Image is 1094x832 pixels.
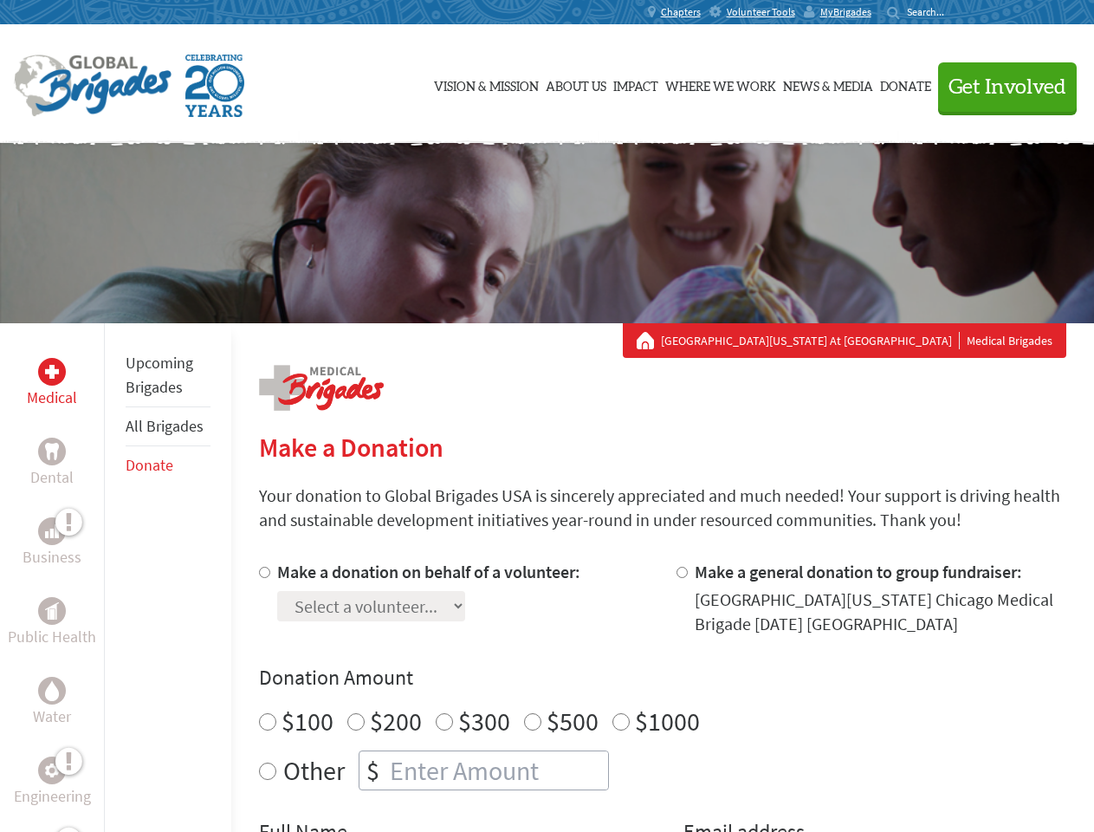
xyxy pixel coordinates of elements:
div: Public Health [38,597,66,625]
a: Vision & Mission [434,41,539,127]
h2: Make a Donation [259,432,1066,463]
img: Medical [45,365,59,379]
label: $1000 [635,705,700,738]
img: Public Health [45,602,59,620]
input: Search... [907,5,956,18]
span: Volunteer Tools [727,5,795,19]
p: Medical [27,386,77,410]
img: Global Brigades Celebrating 20 Years [185,55,244,117]
p: Water [33,705,71,729]
a: MedicalMedical [27,358,77,410]
div: Medical [38,358,66,386]
a: BusinessBusiness [23,517,81,569]
span: MyBrigades [820,5,871,19]
div: Water [38,677,66,705]
label: $300 [458,705,510,738]
div: Business [38,517,66,545]
a: Donate [880,41,931,127]
a: Where We Work [665,41,776,127]
li: Upcoming Brigades [126,344,210,407]
a: Impact [613,41,658,127]
img: Business [45,524,59,538]
div: Dental [38,438,66,465]
label: $500 [547,705,599,738]
span: Get Involved [948,77,1066,98]
a: Upcoming Brigades [126,353,193,397]
p: Your donation to Global Brigades USA is sincerely appreciated and much needed! Your support is dr... [259,484,1066,532]
a: WaterWater [33,677,71,729]
label: Make a general donation to group fundraiser: [695,561,1022,582]
p: Dental [30,465,74,490]
li: All Brigades [126,407,210,446]
span: Chapters [661,5,701,19]
p: Public Health [8,625,96,649]
p: Business [23,545,81,569]
a: News & Media [783,41,873,127]
div: $ [359,751,386,790]
a: Donate [126,455,173,475]
img: Water [45,680,59,700]
label: $200 [370,705,422,738]
a: About Us [546,41,606,127]
li: Donate [126,446,210,484]
p: Engineering [14,784,91,809]
h4: Donation Amount [259,664,1066,692]
a: [GEOGRAPHIC_DATA][US_STATE] At [GEOGRAPHIC_DATA] [661,332,960,349]
label: $100 [282,705,333,738]
input: Enter Amount [386,751,608,790]
a: Public HealthPublic Health [8,597,96,649]
div: Medical Brigades [637,332,1052,349]
div: Engineering [38,757,66,784]
button: Get Involved [938,62,1077,112]
img: Global Brigades Logo [14,55,172,117]
img: Engineering [45,764,59,777]
img: Dental [45,443,59,459]
div: [GEOGRAPHIC_DATA][US_STATE] Chicago Medical Brigade [DATE] [GEOGRAPHIC_DATA] [695,588,1066,636]
a: All Brigades [126,416,204,436]
label: Other [283,751,345,790]
a: EngineeringEngineering [14,757,91,809]
a: DentalDental [30,438,74,490]
img: logo-medical.png [259,365,384,411]
label: Make a donation on behalf of a volunteer: [277,561,580,582]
